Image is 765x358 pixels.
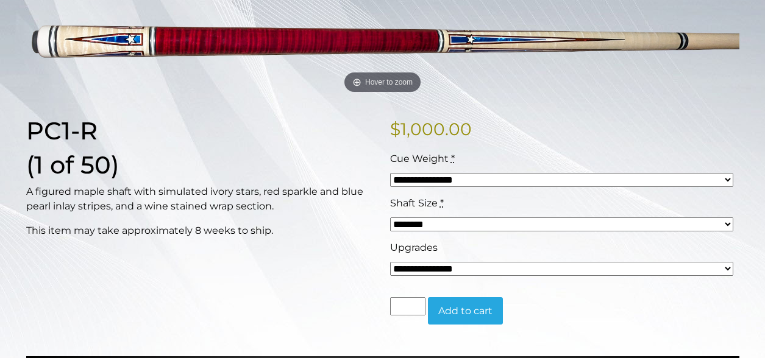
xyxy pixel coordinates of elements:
span: $ [390,119,400,139]
bdi: 1,000.00 [390,119,472,139]
button: Add to cart [428,297,503,325]
h1: (1 of 50) [26,150,375,180]
span: Cue Weight [390,153,449,164]
p: A figured maple shaft with simulated ivory stars, red sparkle and blue pearl inlay stripes, and a... [26,184,375,214]
abbr: required [440,197,444,209]
abbr: required [451,153,455,164]
input: Product quantity [390,297,425,315]
h1: PC1-R [26,116,375,146]
p: This item may take approximately 8 weeks to ship. [26,223,375,238]
span: Upgrades [390,242,438,253]
span: Shaft Size [390,197,438,209]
